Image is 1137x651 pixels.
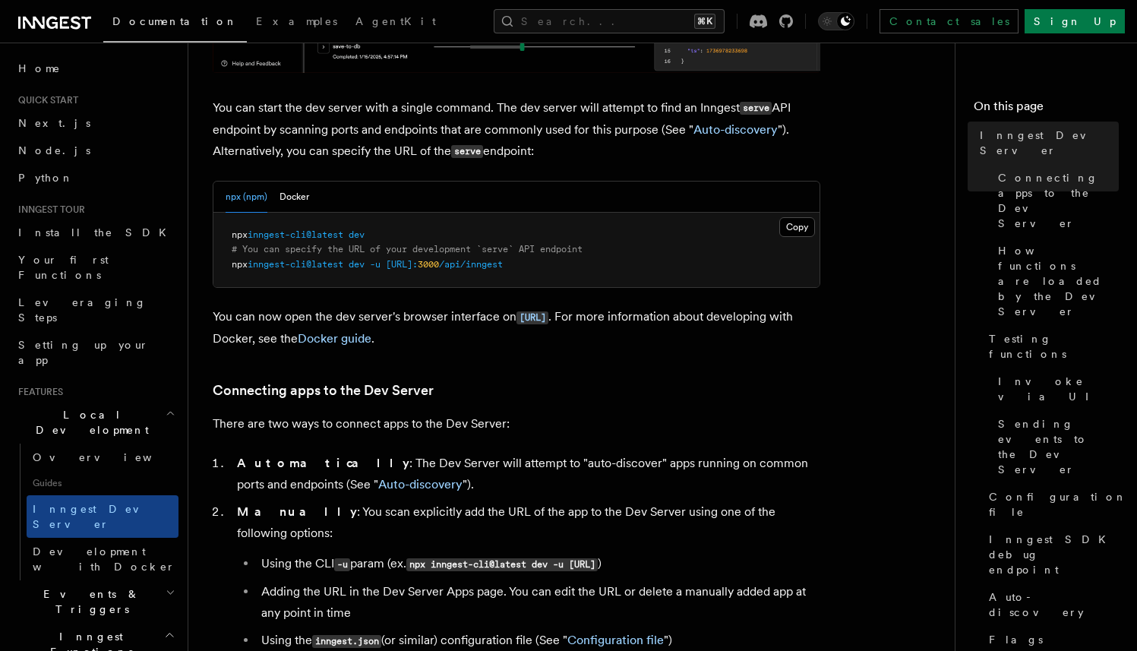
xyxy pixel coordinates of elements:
[12,401,178,444] button: Local Development
[18,172,74,184] span: Python
[12,94,78,106] span: Quick start
[370,259,381,270] span: -u
[998,170,1119,231] span: Connecting apps to the Dev Server
[12,586,166,617] span: Events & Triggers
[346,5,445,41] a: AgentKit
[355,15,436,27] span: AgentKit
[232,259,248,270] span: npx
[12,331,178,374] a: Setting up your app
[213,413,820,435] p: There are two ways to connect apps to the Dev Server:
[248,259,343,270] span: inngest-cli@latest
[33,503,163,530] span: Inngest Dev Server
[740,102,772,115] code: serve
[12,580,178,623] button: Events & Triggers
[992,410,1119,483] a: Sending events to the Dev Server
[992,237,1119,325] a: How functions are loaded by the Dev Server
[12,386,63,398] span: Features
[213,380,434,401] a: Connecting apps to the Dev Server
[27,444,178,471] a: Overview
[213,306,820,349] p: You can now open the dev server's browser interface on . For more information about developing wi...
[18,117,90,129] span: Next.js
[386,259,418,270] span: [URL]:
[27,538,178,580] a: Development with Docker
[256,15,337,27] span: Examples
[334,558,350,571] code: -u
[974,122,1119,164] a: Inngest Dev Server
[18,144,90,156] span: Node.js
[298,331,371,346] a: Docker guide
[983,583,1119,626] a: Auto-discovery
[280,182,309,213] button: Docker
[818,12,854,30] button: Toggle dark mode
[567,633,664,647] a: Configuration file
[974,97,1119,122] h4: On this page
[983,325,1119,368] a: Testing functions
[33,545,175,573] span: Development with Docker
[983,526,1119,583] a: Inngest SDK debug endpoint
[989,331,1119,362] span: Testing functions
[12,444,178,580] div: Local Development
[880,9,1019,33] a: Contact sales
[232,229,248,240] span: npx
[18,296,147,324] span: Leveraging Steps
[18,254,109,281] span: Your first Functions
[992,368,1119,410] a: Invoke via UI
[12,289,178,331] a: Leveraging Steps
[12,246,178,289] a: Your first Functions
[12,55,178,82] a: Home
[12,407,166,438] span: Local Development
[989,589,1119,620] span: Auto-discovery
[980,128,1119,158] span: Inngest Dev Server
[33,451,189,463] span: Overview
[213,97,820,163] p: You can start the dev server with a single command. The dev server will attempt to find an Innges...
[18,226,175,239] span: Install the SDK
[983,483,1119,526] a: Configuration file
[451,145,483,158] code: serve
[27,495,178,538] a: Inngest Dev Server
[237,504,357,519] strong: Manually
[12,204,85,216] span: Inngest tour
[232,244,583,254] span: # You can specify the URL of your development `serve` API endpoint
[406,558,598,571] code: npx inngest-cli@latest dev -u [URL]
[998,374,1119,404] span: Invoke via UI
[494,9,725,33] button: Search...⌘K
[1025,9,1125,33] a: Sign Up
[418,259,439,270] span: 3000
[257,553,820,575] li: Using the CLI param (ex. )
[349,229,365,240] span: dev
[112,15,238,27] span: Documentation
[989,489,1127,520] span: Configuration file
[349,259,365,270] span: dev
[103,5,247,43] a: Documentation
[694,14,715,29] kbd: ⌘K
[516,311,548,324] code: [URL]
[232,453,820,495] li: : The Dev Server will attempt to "auto-discover" apps running on common ports and endpoints (See ...
[247,5,346,41] a: Examples
[693,122,778,137] a: Auto-discovery
[237,456,409,470] strong: Automatically
[989,632,1043,647] span: Flags
[12,137,178,164] a: Node.js
[998,243,1119,319] span: How functions are loaded by the Dev Server
[12,164,178,191] a: Python
[12,219,178,246] a: Install the SDK
[257,581,820,624] li: Adding the URL in the Dev Server Apps page. You can edit the URL or delete a manually added app a...
[992,164,1119,237] a: Connecting apps to the Dev Server
[27,471,178,495] span: Guides
[312,635,381,648] code: inngest.json
[226,182,267,213] button: npx (npm)
[989,532,1119,577] span: Inngest SDK debug endpoint
[998,416,1119,477] span: Sending events to the Dev Server
[18,339,149,366] span: Setting up your app
[18,61,61,76] span: Home
[12,109,178,137] a: Next.js
[516,309,548,324] a: [URL]
[779,217,815,237] button: Copy
[439,259,503,270] span: /api/inngest
[248,229,343,240] span: inngest-cli@latest
[378,477,463,491] a: Auto-discovery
